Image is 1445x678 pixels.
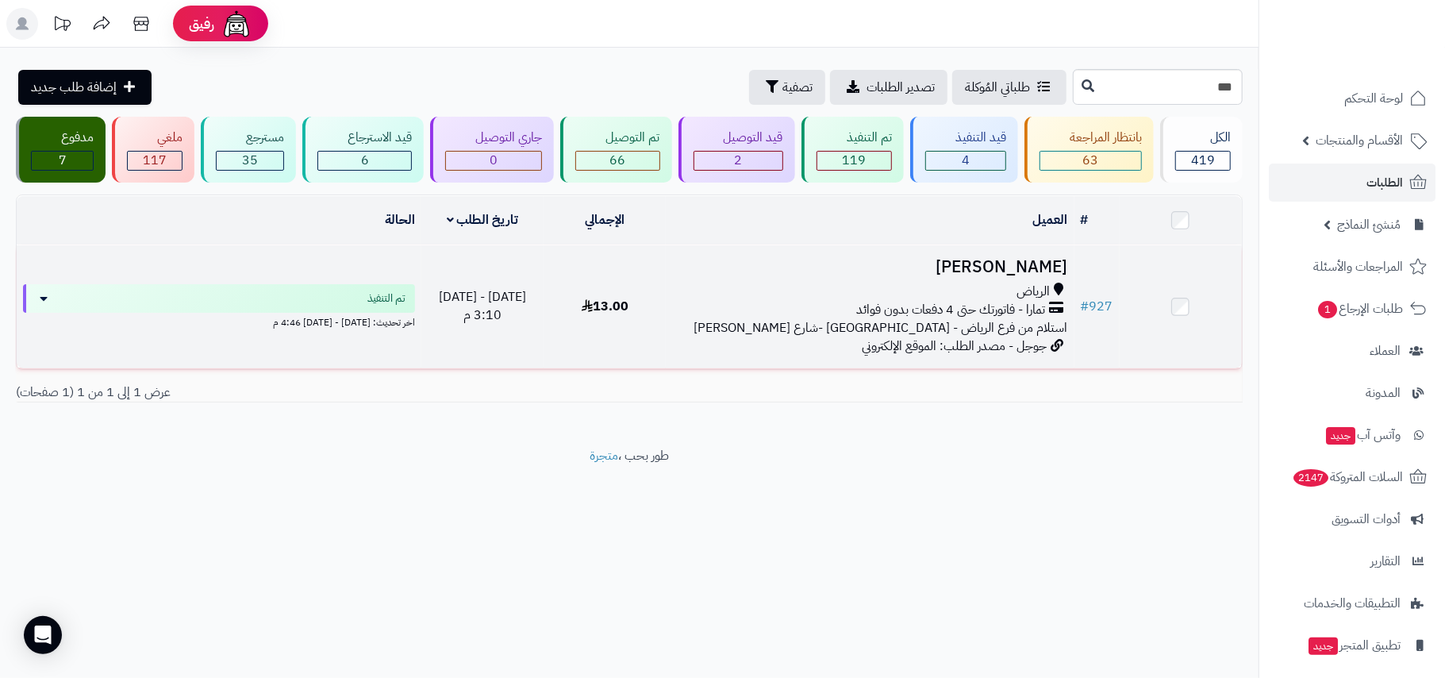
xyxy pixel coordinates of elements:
a: العملاء [1269,332,1435,370]
span: الطلبات [1366,171,1403,194]
span: الرياض [1017,283,1051,301]
div: 63 [1040,152,1141,170]
h3: [PERSON_NAME] [672,258,1067,276]
span: 4 [962,151,970,170]
span: 2 [734,151,742,170]
a: قيد الاسترجاع 6 [299,117,427,183]
span: التقارير [1370,550,1401,572]
a: #927 [1081,297,1113,316]
span: 13.00 [582,297,628,316]
div: مدفوع [31,129,94,147]
a: الإجمالي [585,210,625,229]
span: 63 [1082,151,1098,170]
span: 1 [1318,301,1337,318]
a: قيد التوصيل 2 [675,117,798,183]
span: [DATE] - [DATE] 3:10 م [439,287,526,325]
div: قيد التوصيل [694,129,783,147]
a: طلبات الإرجاع1 [1269,290,1435,328]
a: تم التوصيل 66 [557,117,674,183]
span: جديد [1326,427,1355,445]
div: 4 [926,152,1005,170]
span: تصدير الطلبات [867,78,935,97]
div: اخر تحديث: [DATE] - [DATE] 4:46 م [23,313,415,329]
a: # [1081,210,1089,229]
a: لوحة التحكم [1269,79,1435,117]
span: طلباتي المُوكلة [965,78,1030,97]
span: مُنشئ النماذج [1337,214,1401,236]
span: تم التنفيذ [367,291,405,306]
a: الحالة [385,210,415,229]
a: الطلبات [1269,164,1435,202]
span: وآتس آب [1324,424,1401,446]
span: جديد [1309,638,1338,655]
div: ملغي [127,129,183,147]
div: 6 [318,152,411,170]
span: 2147 [1293,469,1328,487]
a: الكل419 [1157,117,1246,183]
a: مسترجع 35 [198,117,299,183]
a: تاريخ الطلب [447,210,519,229]
a: إضافة طلب جديد [18,70,152,105]
div: 2 [694,152,782,170]
a: أدوات التسويق [1269,500,1435,538]
span: 119 [842,151,866,170]
div: عرض 1 إلى 1 من 1 (1 صفحات) [4,383,629,402]
button: تصفية [749,70,825,105]
a: ملغي 117 [109,117,198,183]
div: الكل [1175,129,1231,147]
span: المراجعات والأسئلة [1313,256,1403,278]
a: بانتظار المراجعة 63 [1021,117,1157,183]
span: تطبيق المتجر [1307,634,1401,657]
img: ai-face.png [221,8,252,40]
div: تم التنفيذ [817,129,892,147]
span: 0 [490,151,498,170]
a: تم التنفيذ 119 [798,117,907,183]
span: إضافة طلب جديد [31,78,117,97]
div: Open Intercom Messenger [24,616,62,654]
a: المراجعات والأسئلة [1269,248,1435,286]
a: قيد التنفيذ 4 [907,117,1021,183]
div: بانتظار المراجعة [1040,129,1142,147]
span: 419 [1191,151,1215,170]
div: 35 [217,152,283,170]
span: 117 [143,151,167,170]
div: 117 [128,152,182,170]
div: 119 [817,152,891,170]
span: أدوات التسويق [1332,508,1401,530]
a: متجرة [590,446,618,465]
span: # [1081,297,1090,316]
span: 35 [242,151,258,170]
span: جوجل - مصدر الطلب: الموقع الإلكتروني [863,337,1047,356]
div: مسترجع [216,129,284,147]
a: العميل [1033,210,1068,229]
div: قيد التنفيذ [925,129,1006,147]
span: السلات المتروكة [1292,466,1403,488]
span: 6 [361,151,369,170]
span: تمارا - فاتورتك حتى 4 دفعات بدون فوائد [857,301,1046,319]
div: جاري التوصيل [445,129,542,147]
a: جاري التوصيل 0 [427,117,557,183]
a: السلات المتروكة2147 [1269,458,1435,496]
a: مدفوع 7 [13,117,109,183]
span: تصفية [782,78,813,97]
div: 0 [446,152,541,170]
span: رفيق [189,14,214,33]
div: 66 [576,152,659,170]
a: التقارير [1269,542,1435,580]
div: قيد الاسترجاع [317,129,412,147]
div: 7 [32,152,93,170]
span: استلام من فرع الرياض - [GEOGRAPHIC_DATA] -شارع [PERSON_NAME] [694,318,1068,337]
span: المدونة [1366,382,1401,404]
a: تصدير الطلبات [830,70,947,105]
span: 66 [609,151,625,170]
a: المدونة [1269,374,1435,412]
a: التطبيقات والخدمات [1269,584,1435,622]
div: تم التوصيل [575,129,659,147]
span: الأقسام والمنتجات [1316,129,1403,152]
a: طلباتي المُوكلة [952,70,1066,105]
a: تطبيق المتجرجديد [1269,626,1435,665]
span: التطبيقات والخدمات [1304,592,1401,614]
span: 7 [59,151,67,170]
span: طلبات الإرجاع [1316,298,1403,320]
span: العملاء [1370,340,1401,362]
